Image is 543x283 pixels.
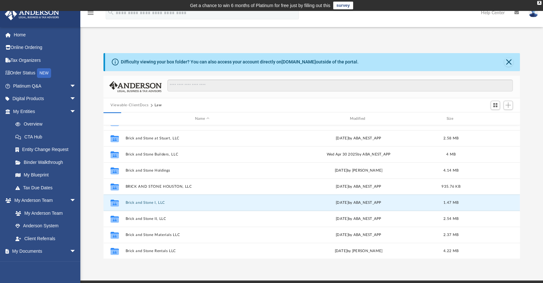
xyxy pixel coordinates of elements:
[87,12,94,17] a: menu
[537,1,541,5] div: close
[4,28,86,41] a: Home
[504,58,513,67] button: Close
[167,80,513,92] input: Search files and folders
[9,169,83,182] a: My Blueprint
[443,233,458,237] span: 2.37 MB
[282,184,435,190] div: [DATE] by ABA_NEST_APP
[126,249,279,253] button: Brick and Stone Rentals LLC
[282,116,435,122] div: Modified
[106,116,122,122] div: id
[126,184,279,189] button: BRICK AND STONE HOUSTON, LLC
[281,59,316,64] a: [DOMAIN_NAME]
[3,8,61,20] img: Anderson Advisors Platinum Portal
[503,101,513,110] button: Add
[282,248,435,254] div: [DATE] by [PERSON_NAME]
[9,118,86,131] a: Overview
[282,168,435,174] div: [DATE] by [PERSON_NAME]
[443,169,458,172] span: 4.14 MB
[4,41,86,54] a: Online Ordering
[70,105,83,118] span: arrow_drop_down
[9,143,86,156] a: Entity Change Request
[438,116,464,122] div: Size
[4,54,86,67] a: Tax Organizers
[282,200,435,206] div: [DATE] by ABA_NEST_APP
[443,217,458,221] span: 2.54 MB
[9,156,86,169] a: Binder Walkthrough
[9,130,86,143] a: CTA Hub
[529,8,538,17] img: User Pic
[121,59,359,65] div: Difficulty viewing your box folder? You can also access your account directly on outside of the p...
[282,216,435,222] div: [DATE] by ABA_NEST_APP
[4,194,83,207] a: My Anderson Teamarrow_drop_down
[467,116,512,122] div: id
[282,152,435,157] div: Wed Apr 30 2025 by ABA_NEST_APP
[103,125,520,259] div: grid
[4,105,86,118] a: My Entitiesarrow_drop_down
[443,201,458,204] span: 1.47 MB
[126,201,279,205] button: Brick and Stone I, LLC
[126,233,279,237] button: Brick and Stone Materials LLC
[70,245,83,258] span: arrow_drop_down
[9,232,83,245] a: Client Referrals
[126,168,279,173] button: Brick and Stone Holdings
[333,2,353,9] a: survey
[9,258,79,270] a: Box
[4,80,86,92] a: Platinum Q&Aarrow_drop_down
[190,2,330,9] div: Get a chance to win 6 months of Platinum for free just by filling out this
[111,102,148,108] button: Viewable-ClientDocs
[155,102,162,108] button: Law
[282,232,435,238] div: [DATE] by ABA_NEST_APP
[443,137,458,140] span: 2.58 MB
[446,153,456,156] span: 4 MB
[70,92,83,106] span: arrow_drop_down
[443,249,458,253] span: 4.22 MB
[126,217,279,221] button: Brick and Stone II, LLC
[70,80,83,93] span: arrow_drop_down
[4,67,86,80] a: Order StatusNEW
[37,68,51,78] div: NEW
[70,194,83,207] span: arrow_drop_down
[9,181,86,194] a: Tax Due Dates
[9,220,83,232] a: Anderson System
[4,92,86,105] a: Digital Productsarrow_drop_down
[87,9,94,17] i: menu
[125,116,279,122] div: Name
[126,136,279,140] button: Brick and Stone at Stuart, LLC
[9,207,79,220] a: My Anderson Team
[107,9,114,16] i: search
[126,152,279,156] button: Brick and Stone Builders, LLC
[282,136,435,141] div: [DATE] by ABA_NEST_APP
[491,101,500,110] button: Switch to Grid View
[4,245,83,258] a: My Documentsarrow_drop_down
[441,185,460,188] span: 935.76 KB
